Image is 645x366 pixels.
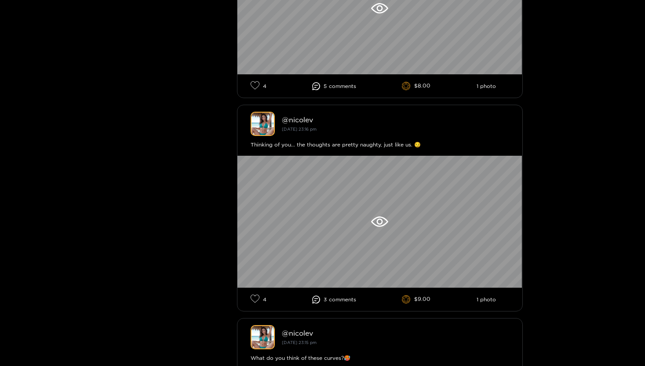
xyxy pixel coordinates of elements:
[282,116,509,124] div: @ nicolev
[477,296,496,303] li: 1 photo
[251,140,509,149] div: Thinking of you... the thoughts are pretty naughty, just like us. 😏
[251,112,275,136] img: nicolev
[402,82,430,91] li: $8.00
[282,127,317,132] small: [DATE] 23:16 pm
[312,82,356,90] li: 5
[329,296,356,303] span: comment s
[329,83,356,89] span: comment s
[282,340,317,345] small: [DATE] 23:15 pm
[312,296,356,304] li: 3
[251,325,275,349] img: nicolev
[251,354,509,362] div: What do you think of these curves?🥵
[251,294,266,304] li: 4
[477,83,496,89] li: 1 photo
[282,329,509,337] div: @ nicolev
[251,81,266,91] li: 4
[402,295,430,304] li: $9.00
